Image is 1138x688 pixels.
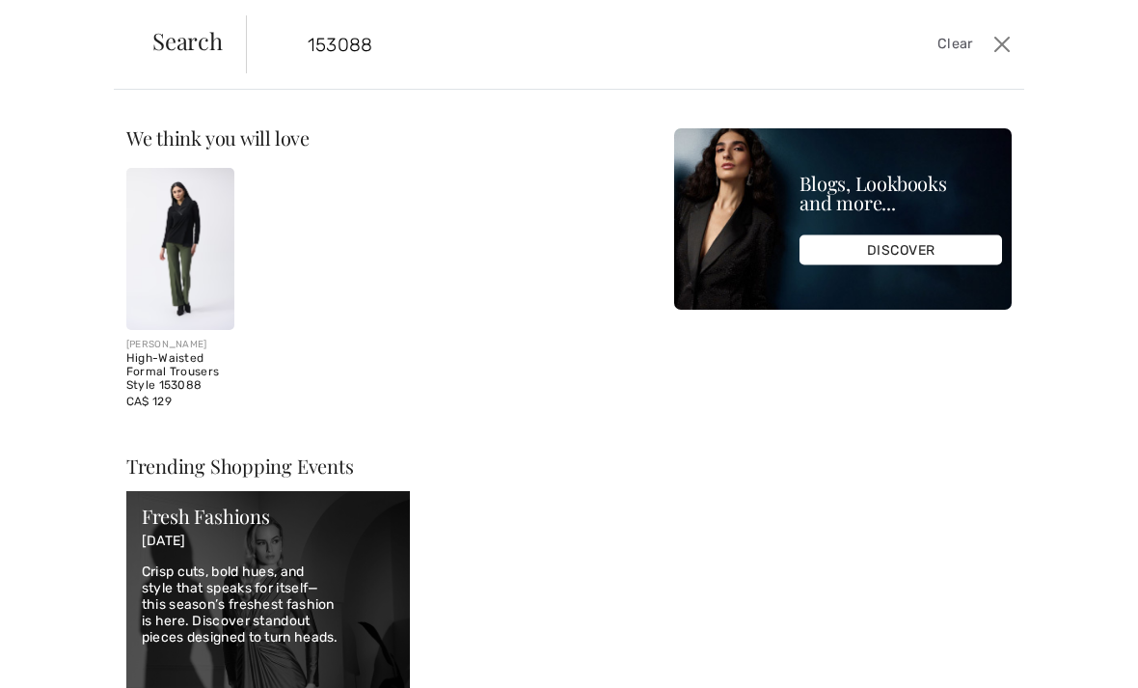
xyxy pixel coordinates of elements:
[937,34,973,55] span: Clear
[989,29,1016,60] button: Close
[126,352,234,392] div: High-Waisted Formal Trousers Style 153088
[142,507,394,526] div: Fresh Fashions
[126,395,172,408] span: CA$ 129
[142,534,394,550] p: [DATE]
[152,29,223,52] span: Search
[126,124,310,151] span: We think you will love
[799,235,1002,265] div: DISCOVER
[126,338,234,352] div: [PERSON_NAME]
[126,456,410,476] div: Trending Shopping Events
[674,128,1012,310] img: Blogs, Lookbooks and more...
[142,564,394,646] p: Crisp cuts, bold hues, and style that speaks for itself—this season’s freshest fashion is here. D...
[293,15,815,73] input: TYPE TO SEARCH
[126,168,234,330] img: High-Waisted Formal Trousers Style 153088. Black
[799,174,1002,212] div: Blogs, Lookbooks and more...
